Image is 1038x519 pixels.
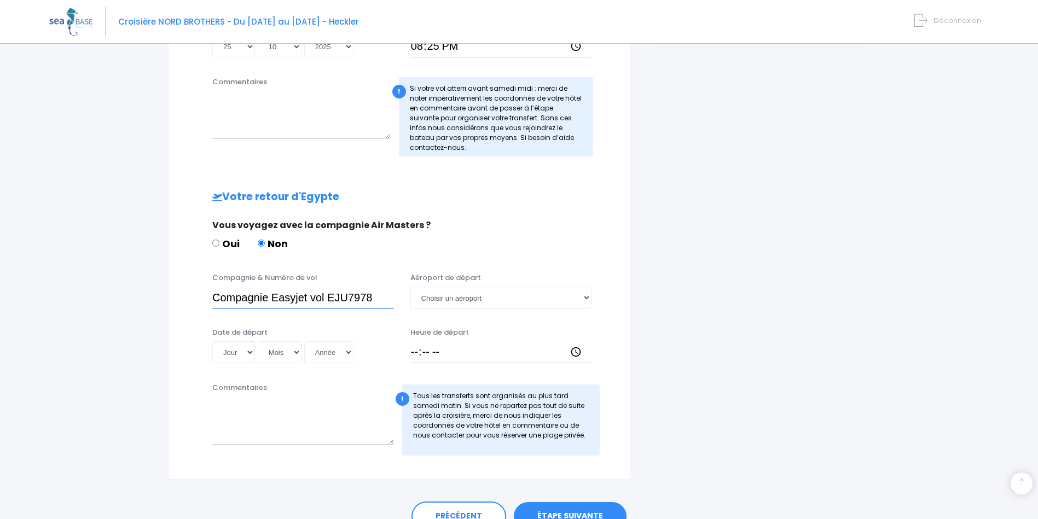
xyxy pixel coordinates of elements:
[212,240,219,247] input: Oui
[399,77,594,156] div: Si votre vol atterri avant samedi midi : merci de noter impérativement les coordonnés de votre hô...
[212,219,431,231] span: Vous voyagez avec la compagnie Air Masters ?
[212,236,240,251] label: Oui
[258,236,288,251] label: Non
[396,392,409,406] div: !
[402,384,600,456] div: Tous les transferts sont organisés au plus tard samedi matin. Si vous ne repartez pas tout de sui...
[212,272,317,283] label: Compagnie & Numéro de vol
[933,15,981,26] span: Déconnexion
[258,240,265,247] input: Non
[392,85,406,98] div: !
[410,327,469,338] label: Heure de départ
[410,272,481,283] label: Aéroport de départ
[212,77,267,88] label: Commentaires
[190,191,608,203] h2: Votre retour d'Egypte
[212,327,268,338] label: Date de départ
[118,16,359,27] span: Croisière NORD BROTHERS - Du [DATE] au [DATE] - Heckler
[212,382,267,393] label: Commentaires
